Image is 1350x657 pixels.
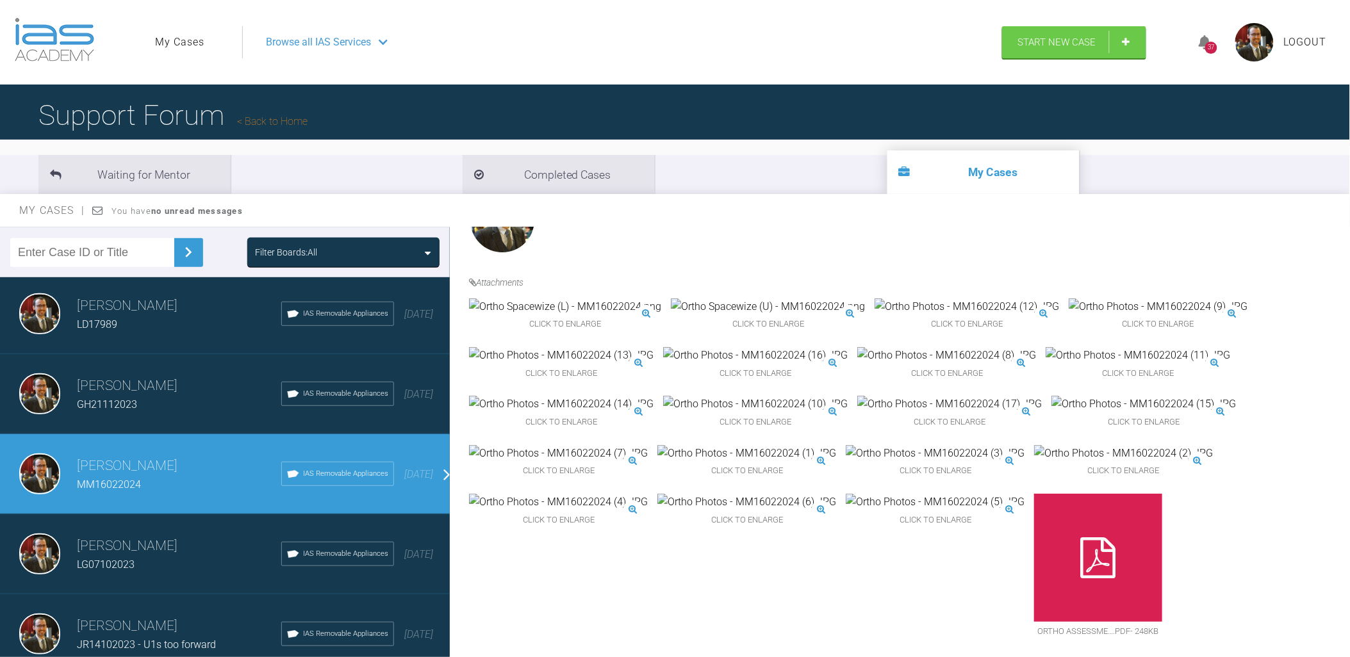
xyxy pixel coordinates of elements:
[77,455,281,477] h3: [PERSON_NAME]
[671,298,865,315] img: Ortho Spacewize (U) - MM16022024.png
[237,115,308,127] a: Back to Home
[111,206,243,216] span: You have
[857,412,1042,432] span: Click to enlarge
[671,314,865,334] span: Click to enlarge
[1002,26,1146,58] a: Start New Case
[463,155,655,194] li: Completed Cases
[1051,396,1236,412] img: Ortho Photos - MM16022024 (15).JPG
[1069,298,1247,315] img: Ortho Photos - MM16022024 (9).JPG
[19,204,85,216] span: My Cases
[404,548,433,560] span: [DATE]
[19,453,60,494] img: Jake O'Connell
[404,468,433,480] span: [DATE]
[663,364,848,384] span: Click to enlarge
[846,461,1025,481] span: Click to enlarge
[303,468,388,480] span: IAS Removable Appliances
[469,314,661,334] span: Click to enlarge
[77,535,281,557] h3: [PERSON_NAME]
[846,510,1025,530] span: Click to enlarge
[303,388,388,400] span: IAS Removable Appliances
[38,155,231,194] li: Waiting for Mentor
[1046,347,1230,364] img: Ortho Photos - MM16022024 (11).JPG
[178,242,199,263] img: chevronRight.28bd32b0.svg
[404,388,433,400] span: [DATE]
[1018,36,1096,48] span: Start New Case
[303,308,388,320] span: IAS Removable Appliances
[1034,445,1213,462] img: Ortho Photos - MM16022024 (2).JPG
[857,396,1042,412] img: Ortho Photos - MM16022024 (17).JPG
[19,613,60,654] img: Jake O'Connell
[1235,23,1274,61] img: profile.png
[1046,364,1230,384] span: Click to enlarge
[657,510,836,530] span: Click to enlarge
[19,373,60,414] img: Jake O'Connell
[469,445,648,462] img: Ortho Photos - MM16022024 (7).JPG
[1034,461,1213,481] span: Click to enlarge
[19,293,60,334] img: Jake O'Connell
[469,510,648,530] span: Click to enlarge
[19,533,60,574] img: Jake O'Connell
[657,445,836,462] img: Ortho Photos - MM16022024 (1).JPG
[1051,412,1236,432] span: Click to enlarge
[469,298,661,315] img: Ortho Spacewize (L) - MM16022024.png
[1069,314,1247,334] span: Click to enlarge
[155,34,204,51] a: My Cases
[303,548,388,560] span: IAS Removable Appliances
[151,206,243,216] strong: no unread messages
[1284,34,1327,51] a: Logout
[10,238,174,267] input: Enter Case ID or Title
[77,478,141,491] span: MM16022024
[469,494,648,510] img: Ortho Photos - MM16022024 (4).JPG
[846,445,1025,462] img: Ortho Photos - MM16022024 (3).JPG
[404,628,433,640] span: [DATE]
[255,245,317,259] div: Filter Boards: All
[404,308,433,320] span: [DATE]
[266,34,371,51] span: Browse all IAS Services
[857,364,1036,384] span: Click to enlarge
[469,347,654,364] img: Ortho Photos - MM16022024 (13).JPG
[469,412,654,432] span: Click to enlarge
[1034,622,1162,642] span: Ortho Assessme….pdf - 248KB
[77,638,216,651] span: JR14102023 - U1s too forward
[663,412,848,432] span: Click to enlarge
[657,494,836,510] img: Ortho Photos - MM16022024 (6).JPG
[77,615,281,637] h3: [PERSON_NAME]
[77,295,281,317] h3: [PERSON_NAME]
[77,558,135,571] span: LG07102023
[875,298,1059,315] img: Ortho Photos - MM16022024 (12).JPG
[846,494,1025,510] img: Ortho Photos - MM16022024 (5).JPG
[887,150,1080,194] li: My Cases
[15,18,94,61] img: logo-light.3e3ef733.png
[77,398,137,410] span: GH21112023
[77,318,117,330] span: LD17989
[469,396,654,412] img: Ortho Photos - MM16022024 (14).JPG
[38,93,308,138] h1: Support Forum
[663,347,848,364] img: Ortho Photos - MM16022024 (16).JPG
[875,314,1059,334] span: Click to enlarge
[1205,42,1217,54] div: 37
[663,396,848,412] img: Ortho Photos - MM16022024 (10).JPG
[469,364,654,384] span: Click to enlarge
[469,275,1342,289] h4: Attachments
[657,461,836,481] span: Click to enlarge
[303,628,388,640] span: IAS Removable Appliances
[469,461,648,481] span: Click to enlarge
[857,347,1036,364] img: Ortho Photos - MM16022024 (8).JPG
[77,375,281,397] h3: [PERSON_NAME]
